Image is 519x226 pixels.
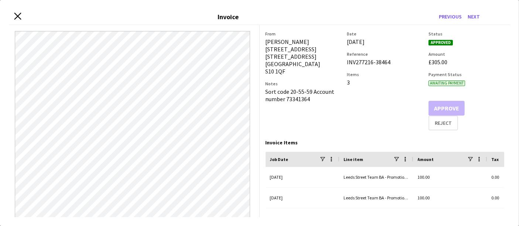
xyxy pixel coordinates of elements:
[428,72,504,77] h3: Payment Status
[428,40,453,45] span: Approved
[413,167,487,187] div: 100.00
[347,51,423,57] h3: Reference
[266,31,341,37] h3: From
[218,13,239,21] h3: Invoice
[347,72,423,77] h3: Items
[270,157,288,162] span: Job Date
[418,157,434,162] span: Amount
[266,188,339,208] div: [DATE]
[266,81,341,86] h3: Notes
[347,38,423,45] div: [DATE]
[339,188,413,208] div: Leeds Street Team BA - Promotional Staffing (Brand Ambassadors) (salary)
[266,38,341,75] div: [PERSON_NAME] [STREET_ADDRESS] [STREET_ADDRESS] [GEOGRAPHIC_DATA] S10 1QF
[492,157,499,162] span: Tax
[413,188,487,208] div: 100.00
[266,88,341,103] div: Sort code 20-55-59 Account number 73341364
[347,58,423,66] div: INV277216-38464
[428,51,504,57] h3: Amount
[266,167,339,187] div: [DATE]
[428,31,504,37] h3: Status
[266,139,505,146] div: Invoice Items
[428,116,458,130] button: Reject
[347,31,423,37] h3: Date
[428,58,504,66] div: £305.00
[428,81,465,86] span: Awaiting payment
[339,167,413,187] div: Leeds Street Team BA - Promotional Staffing (Brand Ambassadors) (salary)
[465,11,483,23] button: Next
[436,11,465,23] button: Previous
[344,157,363,162] span: Line item
[347,79,423,86] div: 3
